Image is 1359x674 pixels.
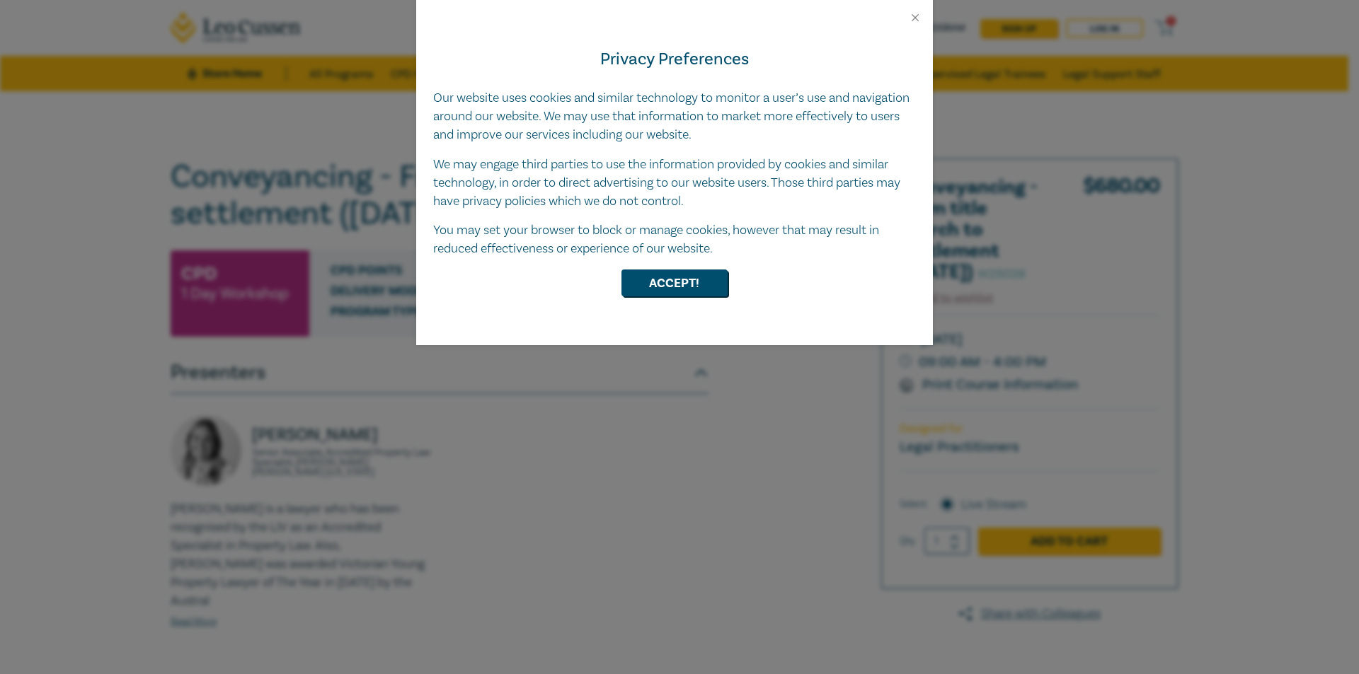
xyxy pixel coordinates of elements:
p: You may set your browser to block or manage cookies, however that may result in reduced effective... [433,221,916,258]
button: Accept! [621,269,728,296]
p: Our website uses cookies and similar technology to monitor a user’s use and navigation around our... [433,89,916,144]
p: We may engage third parties to use the information provided by cookies and similar technology, in... [433,156,916,211]
h4: Privacy Preferences [433,47,916,72]
button: Close [909,11,922,24]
